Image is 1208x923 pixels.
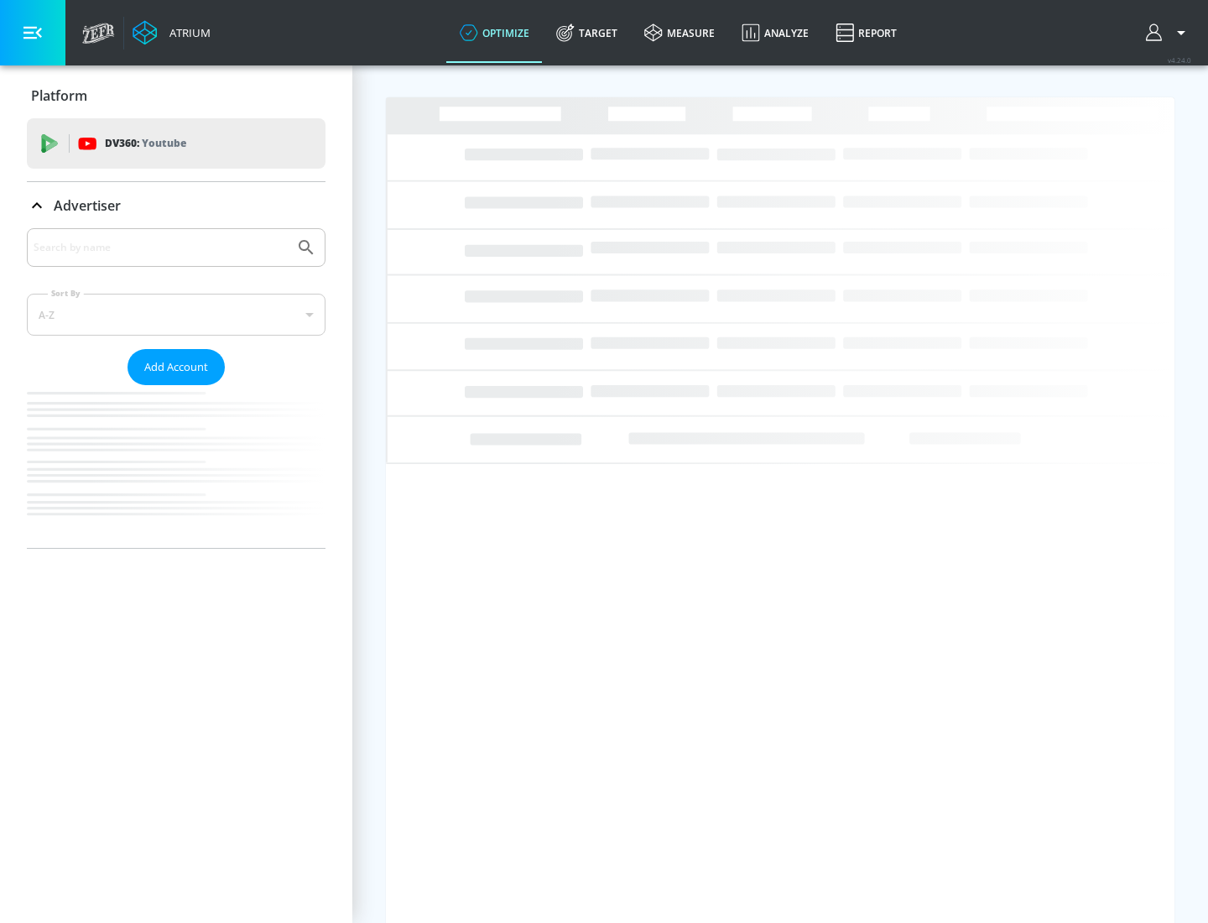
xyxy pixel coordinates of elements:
[543,3,631,63] a: Target
[446,3,543,63] a: optimize
[105,134,186,153] p: DV360:
[1168,55,1191,65] span: v 4.24.0
[34,237,288,258] input: Search by name
[144,357,208,377] span: Add Account
[31,86,87,105] p: Platform
[822,3,910,63] a: Report
[728,3,822,63] a: Analyze
[27,228,325,548] div: Advertiser
[631,3,728,63] a: measure
[142,134,186,152] p: Youtube
[163,25,211,40] div: Atrium
[27,294,325,336] div: A-Z
[128,349,225,385] button: Add Account
[27,118,325,169] div: DV360: Youtube
[48,288,84,299] label: Sort By
[27,72,325,119] div: Platform
[54,196,121,215] p: Advertiser
[27,385,325,548] nav: list of Advertiser
[27,182,325,229] div: Advertiser
[133,20,211,45] a: Atrium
